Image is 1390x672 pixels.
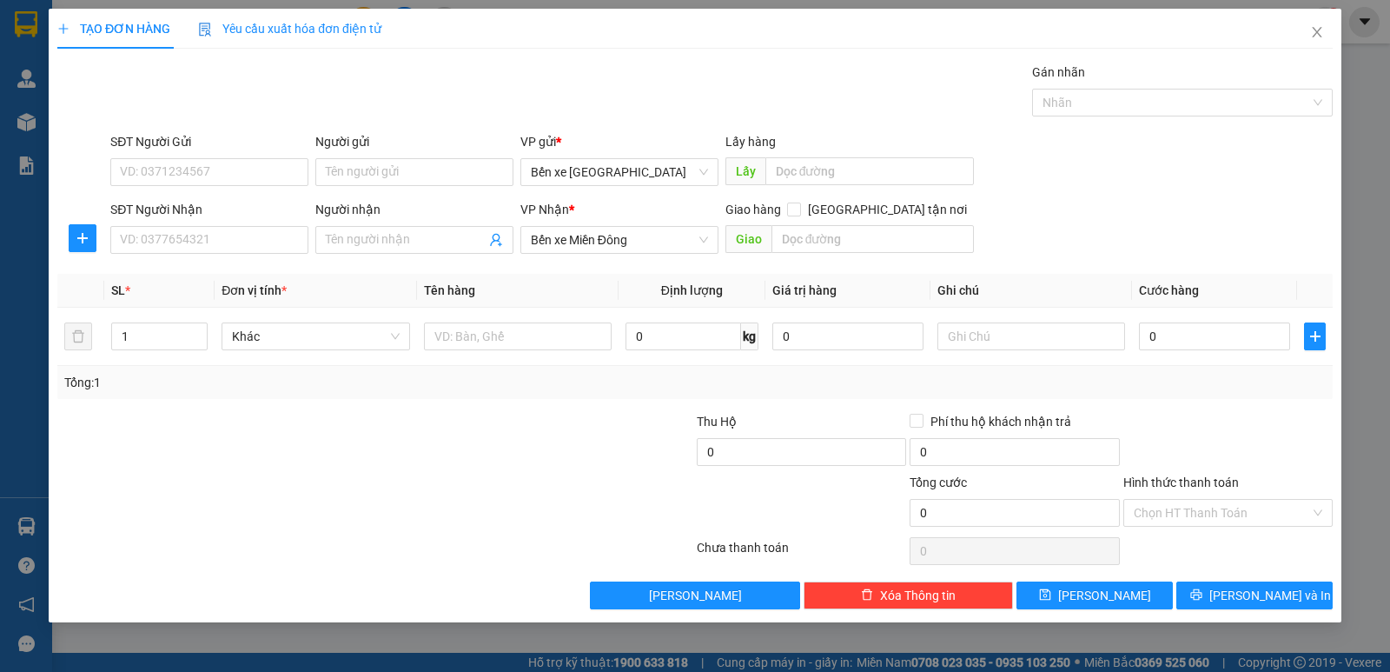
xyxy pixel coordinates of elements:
span: Bến xe Quảng Ngãi [531,159,708,185]
img: icon [198,23,212,37]
button: plus [1304,323,1326,350]
label: Gán nhãn [1032,65,1085,79]
div: SĐT Người Gửi [110,132,308,151]
span: user-add [489,233,503,247]
span: printer [1190,589,1202,602]
div: Người nhận [315,200,513,219]
div: SĐT Người Nhận [110,200,308,219]
span: VP Nhận [520,203,569,216]
span: kg [741,323,758,350]
span: TẠO ĐƠN HÀNG [57,22,170,36]
span: Giao [725,225,771,253]
input: Ghi Chú [937,323,1125,350]
span: Bến xe Miền Đông [531,227,708,253]
span: plus [69,231,96,245]
span: Cước hàng [1139,283,1199,297]
span: close [1310,25,1324,39]
input: Dọc đường [765,157,975,185]
span: Đơn vị tính [222,283,287,297]
span: delete [861,589,873,602]
input: 0 [772,323,923,350]
th: Ghi chú [930,274,1132,308]
div: Người gửi [315,132,513,151]
span: [GEOGRAPHIC_DATA] tận nơi [801,200,974,219]
div: VP gửi [520,132,718,151]
span: save [1039,589,1051,602]
div: Chưa thanh toán [695,538,908,569]
span: [PERSON_NAME] và In [1209,586,1331,605]
input: VD: Bàn, Ghế [424,323,612,350]
span: plus [1305,329,1325,343]
span: Giao hàng [725,203,781,216]
button: plus [69,224,96,252]
span: Phí thu hộ khách nhận trả [923,412,1078,431]
input: Dọc đường [771,225,975,253]
button: printer[PERSON_NAME] và In [1176,582,1333,609]
button: deleteXóa Thông tin [804,582,1013,609]
span: Thu Hộ [697,415,737,429]
span: [PERSON_NAME] [649,586,742,605]
button: [PERSON_NAME] [590,582,799,609]
span: Lấy hàng [725,135,776,149]
label: Hình thức thanh toán [1123,476,1239,489]
button: Close [1293,9,1341,57]
span: Tên hàng [424,283,475,297]
span: Xóa Thông tin [880,586,956,605]
button: save[PERSON_NAME] [1016,582,1173,609]
span: Tổng cước [910,476,967,489]
span: plus [57,23,69,35]
button: delete [64,323,92,350]
span: Định lượng [661,283,723,297]
span: [PERSON_NAME] [1058,586,1151,605]
span: SL [111,283,125,297]
span: Yêu cầu xuất hóa đơn điện tử [198,22,381,36]
span: Khác [232,323,399,349]
span: Giá trị hàng [772,283,837,297]
span: Lấy [725,157,765,185]
div: Tổng: 1 [64,373,538,392]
